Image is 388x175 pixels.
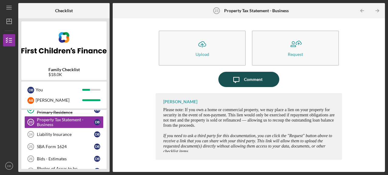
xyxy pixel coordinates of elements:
[29,145,33,148] tspan: 25
[163,133,332,154] span: ​
[37,156,94,161] div: Bids - Estimates
[24,104,104,116] a: Property Tax Statement - Primary ResidenceDB
[21,24,107,61] img: Product logo
[37,105,94,115] div: Property Tax Statement - Primary Residence
[29,133,33,136] tspan: 24
[196,52,209,57] div: Upload
[163,133,332,154] em: If you need to ask a third party for this documentation, you can click the "Request" button above...
[7,164,11,168] text: DB
[37,132,94,137] div: Liability Insurance
[27,97,34,104] div: A B
[159,31,246,66] button: Upload
[24,153,104,165] a: 26Bids - EstimatesDB
[3,160,15,172] button: DB
[224,8,289,13] b: Property Tax Statement - Business
[163,108,335,128] span: Please note: If you own a home or commercial property, we may place a lien on your property for s...
[55,8,73,13] b: Checklist
[36,95,82,105] div: [PERSON_NAME]
[29,157,33,161] tspan: 26
[94,107,100,113] div: D B
[94,119,100,125] div: D B
[24,140,104,153] a: 25SBA Form 1624DB
[29,120,33,124] tspan: 23
[48,72,80,77] div: $18.0K
[244,72,263,87] div: Comment
[252,31,339,66] button: Request
[24,128,104,140] a: 24Liability InsuranceDB
[163,99,197,104] div: [PERSON_NAME]
[94,156,100,162] div: D B
[94,144,100,150] div: D B
[37,117,94,127] div: Property Tax Statement - Business
[36,85,82,95] div: You
[218,72,279,87] button: Comment
[24,116,104,128] a: 23Property Tax Statement - BusinessDB
[94,168,100,174] div: D B
[48,67,80,72] b: Family Checklist
[27,87,34,93] div: D B
[288,52,303,57] div: Request
[94,131,100,137] div: D B
[37,144,94,149] div: SBA Form 1624
[215,9,218,13] tspan: 23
